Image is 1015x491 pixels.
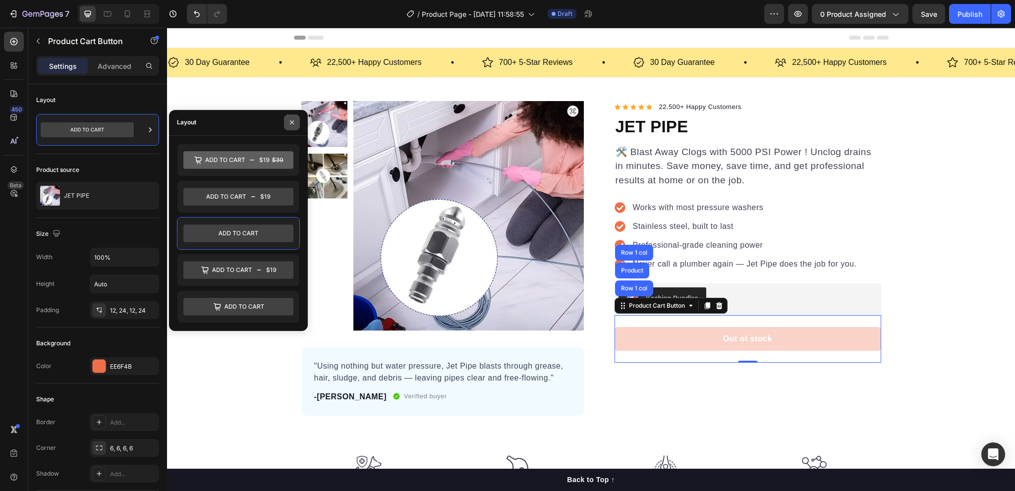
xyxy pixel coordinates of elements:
div: Row 1 col [452,258,482,264]
div: Product Cart Button [460,273,520,282]
p: Professional-grade cleaning power [466,212,690,223]
img: 495611768014373769-102daaca-9cf2-4711-8f44-7b8313c0763d.svg [186,428,216,458]
div: Layout [36,96,56,105]
p: 7 [65,8,69,20]
div: 12, 24, 12, 24 [110,306,157,315]
span: / [417,9,420,19]
div: Kaching Bundles [479,266,531,276]
div: Open Intercom Messenger [981,442,1005,466]
input: Auto [90,248,159,266]
p: 700+ 5-Star Reviews [797,28,871,42]
div: Out of stock [556,305,605,317]
p: "Using nothing but water pressure, Jet Pipe blasts through grease, hair, sludge, and debris — lea... [147,332,404,356]
span: 0 product assigned [820,9,886,19]
div: Width [36,253,53,262]
p: Advanced [98,61,131,71]
div: Back to Top ↑ [400,447,448,457]
button: Publish [949,4,991,24]
img: product feature img [40,186,60,206]
p: Settings [49,61,77,71]
div: Padding [36,306,59,315]
span: Draft [558,9,572,18]
div: Add... [110,418,157,427]
div: Undo/Redo [187,4,227,24]
iframe: Design area [167,28,1015,491]
button: Kaching Bundles [451,260,539,283]
p: 🛠️ Blast Away Clogs with 5000 PSI Power ! Unclog drains in minutes. Save money, save time, and ge... [449,117,713,160]
p: JET PIPE [64,192,89,199]
div: Color [36,362,52,371]
div: Add... [110,470,157,479]
div: Height [36,279,55,288]
p: 30 Day Guarantee [483,28,548,42]
div: 6, 6, 6, 6 [110,444,157,453]
p: Stainless steel, built to last [466,193,690,205]
div: 450 [9,106,24,113]
p: Never call a plumber again — Jet Pipe does the job for you. [466,230,690,242]
p: Verified buyer [237,364,280,374]
p: Product Cart Button [48,35,132,47]
div: Product [452,240,478,246]
span: Product Page - [DATE] 11:58:55 [422,9,524,19]
div: Row 1 col [452,222,482,228]
img: 495611768014373769-1841055a-c466-405c-aa1d-460d2394428c.svg [335,428,364,458]
button: Out of stock [448,299,714,323]
p: 22,500+ Happy Customers [625,28,720,42]
div: Layout [177,118,196,127]
div: EE6F4B [110,362,157,371]
div: Corner [36,443,56,452]
img: 495611768014373769-d4ab8aed-d63a-4024-af0b-f0a1f434b09a.svg [484,428,513,458]
div: Shape [36,395,54,404]
input: Auto [90,275,159,293]
div: Rich Text Editor. Editing area: main [146,331,405,357]
h1: JET PIPE [448,86,714,112]
p: -[PERSON_NAME] [147,363,220,375]
p: 700+ 5-Star Reviews [332,28,406,42]
p: Works with most pressure washers [466,174,690,186]
div: Publish [958,9,982,19]
button: 7 [4,4,74,24]
span: Save [921,10,937,18]
img: 495611768014373769-1cbd2799-6668-40fe-84ba-e8b6c9135f18.svg [632,428,662,458]
button: 0 product assigned [812,4,908,24]
div: Border [36,418,56,427]
div: Size [36,227,62,241]
div: Beta [7,181,24,189]
button: Save [912,4,945,24]
div: Shadow [36,469,59,478]
div: Product source [36,165,79,174]
p: 22,500+ Happy Customers [492,74,575,84]
div: Background [36,339,70,348]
